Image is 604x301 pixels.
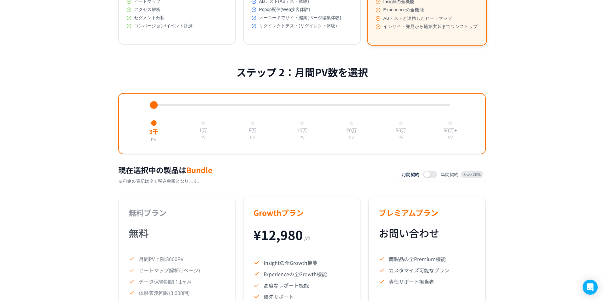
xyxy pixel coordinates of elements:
[259,15,341,21] span: ノーコードでサイト編集(ページ編集体験)
[197,119,210,142] button: 1万PV
[118,178,389,184] p: ※料金の表記は全て税込金額となります。
[294,119,310,142] button: 10万PV
[379,278,475,285] li: 専任サポート担当者
[393,119,409,142] button: 50万PV
[395,128,406,134] div: 50万
[379,207,475,218] h3: プレミアムプラン
[246,119,259,142] button: 5万PV
[199,128,207,134] div: 1万
[299,135,305,140] div: PV
[379,266,475,274] li: カスタマイズ可能なプラン
[151,137,157,142] div: PV
[129,255,225,263] li: 月間PV上限:3000PV
[349,135,354,140] div: PV
[134,7,160,13] span: アクセス解析
[129,207,225,218] h3: 無料プラン
[297,128,307,134] div: 10万
[129,226,149,240] span: 無料
[448,135,453,140] div: PV
[134,23,193,29] span: コンバージョン/イベント計測
[259,7,310,13] span: Popup配信(Web接客体験)
[441,119,460,142] button: 50万+PV
[259,23,337,29] span: リダイレクトテスト(リダイレクト体験)
[250,135,255,140] div: PV
[583,280,598,295] div: Open Intercom Messenger
[201,135,206,140] div: PV
[254,226,303,244] span: ¥ 12,980
[149,129,158,136] div: 3千
[441,171,458,178] span: 年間契約
[254,293,350,300] li: 優先サポート
[379,226,439,240] span: お問い合わせ
[383,15,452,21] span: ABテストと連携したヒートマップ
[129,278,225,285] li: データ保管期間：1ヶ月
[398,135,403,140] div: PV
[147,118,161,145] button: 3千PV
[129,289,225,297] li: 体験表示回数(3,000回)
[379,255,475,263] li: 両製品の全Premium機能
[402,171,419,178] span: 月間契約
[254,282,350,289] li: 高度なレポート機能
[304,235,310,241] span: / 月
[383,24,478,30] span: インサイト発見から施策実装までワンストップ
[236,65,368,79] h2: ステップ 2：月間PV数を選択
[118,164,389,175] h2: 現在選択中の製品は
[254,207,350,218] h3: Growthプラン
[346,128,357,134] div: 20万
[249,128,256,134] div: 5万
[461,171,483,178] span: Save 20%
[444,128,457,134] div: 50万+
[254,259,350,266] li: Insightの全Growth機能
[254,270,350,278] li: Experienceの全Growth機能
[383,7,424,13] span: Experienceの全機能
[186,164,212,175] span: Bundle
[344,119,359,142] button: 20万PV
[129,266,225,274] li: ヒートマップ解析(1ページ)
[134,15,165,21] span: セグメント分析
